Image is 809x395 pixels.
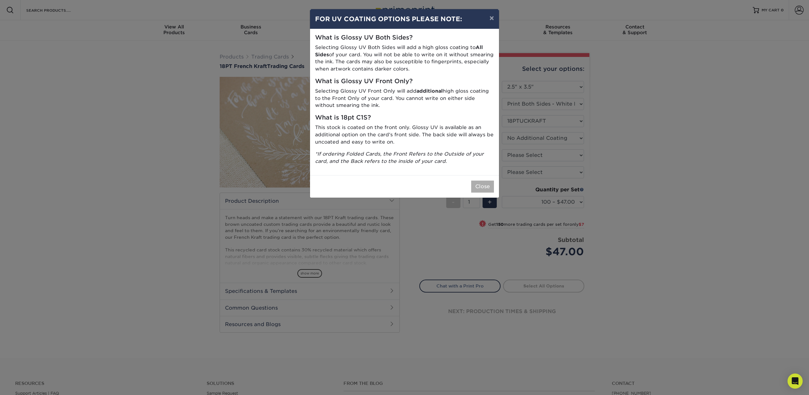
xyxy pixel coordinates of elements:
[315,44,483,58] strong: All Sides
[788,373,803,389] div: Open Intercom Messenger
[484,9,499,27] button: ×
[315,124,494,145] p: This stock is coated on the front only. Glossy UV is available as an additional option on the car...
[471,181,494,193] button: Close
[315,88,494,109] p: Selecting Glossy UV Front Only will add high gloss coating to the Front Only of your card. You ca...
[315,44,494,73] p: Selecting Glossy UV Both Sides will add a high gloss coating to of your card. You will not be abl...
[417,88,443,94] strong: additional
[315,14,494,24] h4: FOR UV COATING OPTIONS PLEASE NOTE:
[315,151,484,164] i: *If ordering Folded Cards, the Front Refers to the Outside of your card, and the Back refers to t...
[315,34,494,41] h5: What is Glossy UV Both Sides?
[315,114,494,121] h5: What is 18pt C1S?
[315,78,494,85] h5: What is Glossy UV Front Only?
